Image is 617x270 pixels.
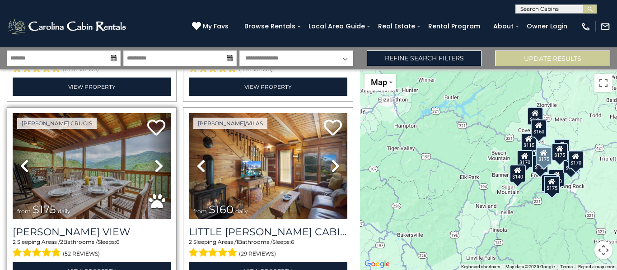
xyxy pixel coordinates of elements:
span: daily [235,208,248,215]
a: My Favs [192,22,231,32]
span: Map data ©2025 Google [505,264,555,269]
img: Google [362,258,392,270]
a: Little [PERSON_NAME] Cabin [189,226,347,238]
a: Refine Search Filters [367,50,482,66]
div: Sleeping Areas / Bathrooms / Sleeps: [13,238,171,260]
div: $180 [542,174,558,192]
button: Keyboard shortcuts [461,264,500,270]
div: Sleeping Areas / Bathrooms / Sleeps: [189,238,347,260]
span: $175 [33,203,56,216]
a: Add to favorites [324,119,342,138]
span: from [17,208,31,215]
span: daily [58,208,70,215]
div: $170 [549,169,565,187]
div: $125 [532,155,548,173]
a: Real Estate [374,19,420,33]
span: 1 [236,238,238,245]
div: $170 [568,150,584,168]
img: phone-regular-white.png [581,22,591,32]
a: Rental Program [424,19,485,33]
h3: Little Birdsong Cabin [189,226,347,238]
a: About [489,19,518,33]
div: $185 [563,156,580,174]
div: $140 [509,165,526,183]
a: Add to favorites [147,119,165,138]
div: $190 [554,139,570,157]
button: Toggle fullscreen view [594,74,612,92]
div: $185 [528,107,544,125]
span: My Favs [203,22,229,31]
span: 2 [13,238,16,245]
a: Owner Login [522,19,572,33]
div: $175 [552,143,568,161]
span: 6 [116,238,119,245]
span: 2 [189,238,192,245]
span: from [193,208,207,215]
a: [PERSON_NAME]/Vilas [193,118,267,129]
div: $115 [521,133,537,151]
img: thumbnail_163279233.jpeg [13,113,171,219]
a: View Property [189,78,347,96]
div: $175 [536,147,552,165]
button: Update Results [495,50,610,66]
a: Terms (opens in new tab) [560,264,573,269]
a: Browse Rentals [240,19,300,33]
a: Report a map error [578,264,614,269]
span: $160 [209,203,234,216]
img: mail-regular-white.png [600,22,610,32]
button: Change map style [365,74,396,91]
span: 2 [60,238,63,245]
span: (52 reviews) [63,248,100,260]
h3: Valle View [13,226,171,238]
a: Local Area Guide [304,19,369,33]
div: $175 [544,176,561,194]
img: White-1-2.png [7,18,129,36]
span: (29 reviews) [239,248,276,260]
a: View Property [13,78,171,96]
div: $152 [529,146,546,164]
div: $170 [517,150,533,168]
button: Map camera controls [594,241,612,259]
a: [PERSON_NAME] Crucis [17,118,97,129]
span: 6 [291,238,294,245]
a: [PERSON_NAME] View [13,226,171,238]
span: Map [371,78,387,87]
a: Open this area in Google Maps (opens a new window) [362,258,392,270]
div: $160 [531,119,547,137]
img: thumbnail_165224677.jpeg [189,113,347,219]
